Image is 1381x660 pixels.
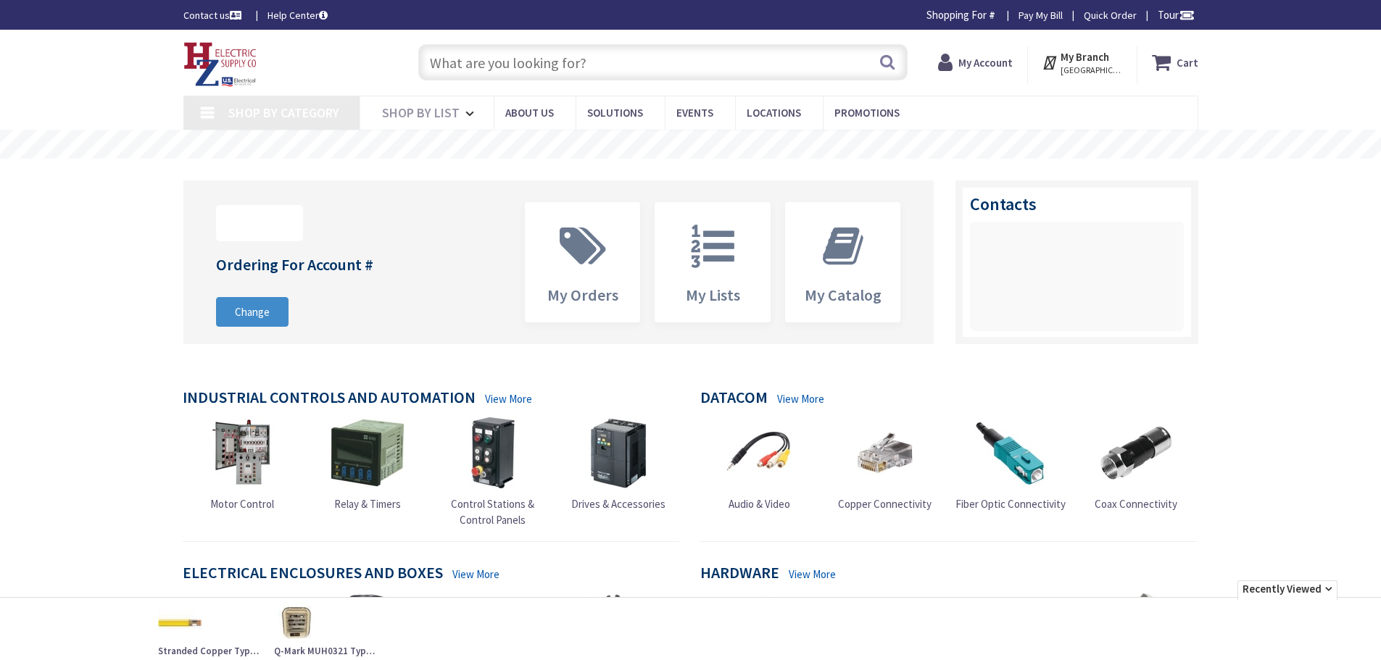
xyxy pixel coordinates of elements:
img: Q-Mark MUH0321 Type MUH Unit Heater 1-Phase 2.2-Kilo-Watt at 208-Volt 3-Kilo-Watt at 240-Volt 11/... [274,601,318,645]
h4: Ordering For Account # [216,256,373,273]
a: Motor Control Motor Control [206,417,278,511]
span: My Orders [547,285,618,305]
a: Copper Connectivity Copper Connectivity [838,417,932,511]
span: Audio & Video [729,497,790,511]
span: My Lists [686,285,740,305]
strong: My Account [958,56,1013,70]
img: Coax Connectivity [1100,417,1172,489]
span: Drives & Accessories [571,497,665,511]
strong: My Branch [1061,50,1109,64]
img: Drives & Accessories [582,417,655,489]
span: Motor Control [210,497,274,511]
a: Drives & Accessories Drives & Accessories [571,417,665,511]
img: Control Stations & Control Panels [457,417,529,489]
h4: Datacom [700,388,768,409]
img: Audio & Video [723,417,796,489]
span: Shopping For [926,8,987,22]
a: View More [789,567,836,582]
span: Relay & Timers [334,497,401,511]
a: Q-Mark MUH0321 Type ... [274,601,376,659]
span: Events [676,106,713,120]
strong: # [989,8,995,22]
img: Copper Connectivity [849,417,921,489]
span: About Us [505,106,554,120]
a: Cart [1152,49,1198,75]
img: Motor Control [206,417,278,489]
img: Stranded Copper Type NM-B Non-Metallic Sheathed Cable With Grounding 2/3 [158,601,202,645]
a: View More [452,567,499,582]
div: My Branch [GEOGRAPHIC_DATA], [GEOGRAPHIC_DATA] [1042,49,1122,75]
h4: Hardware [700,564,779,585]
span: Solutions [587,106,643,120]
a: My Catalog [786,203,900,322]
a: Coax Connectivity Coax Connectivity [1095,417,1177,511]
a: Quick Order [1084,8,1137,22]
span: Shop By Category [228,104,339,121]
a: My Orders [526,203,640,322]
a: Change [216,297,289,327]
a: Contact us [183,8,244,22]
a: Stranded Copper Type... [158,601,260,659]
span: Copper Connectivity [838,497,932,511]
span: Tour [1158,8,1195,22]
h3: Contacts [970,195,1184,214]
a: Pay My Bill [1019,8,1063,22]
strong: Q-Mark MUH0321 Type ... [274,645,376,659]
span: Locations [747,106,801,120]
span: Promotions [834,106,900,120]
rs-layer: Free Same Day Pickup at 8 Locations [563,137,821,153]
h4: Industrial Controls and Automation [183,388,476,409]
img: Relay & Timers [331,417,404,489]
a: View More [777,391,824,406]
a: Relay & Timers Relay & Timers [331,417,404,511]
span: Coax Connectivity [1095,497,1177,511]
a: Fiber Optic Connectivity Fiber Optic Connectivity [955,417,1066,511]
strong: Cart [1177,49,1198,75]
span: My Catalog [805,285,882,305]
span: Shop By List [382,104,460,121]
img: HZ Electric Supply [183,42,257,87]
h4: Electrical Enclosures and Boxes [183,564,443,585]
img: Fiber Optic Connectivity [974,417,1047,489]
input: What are you looking for? [418,44,908,80]
a: My Lists [655,203,770,322]
span: Control Stations & Control Panels [451,497,534,526]
a: Audio & Video Audio & Video [723,417,796,511]
a: My Account [938,49,1013,75]
span: Fiber Optic Connectivity [955,497,1066,511]
span: [GEOGRAPHIC_DATA], [GEOGRAPHIC_DATA] [1061,64,1122,76]
span: Recently Viewed [1237,580,1338,599]
a: Help Center [268,8,328,22]
a: View More [485,391,532,406]
a: Control Stations & Control Panels Control Stations & Control Panels [434,417,552,527]
strong: Stranded Copper Type... [158,645,260,659]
